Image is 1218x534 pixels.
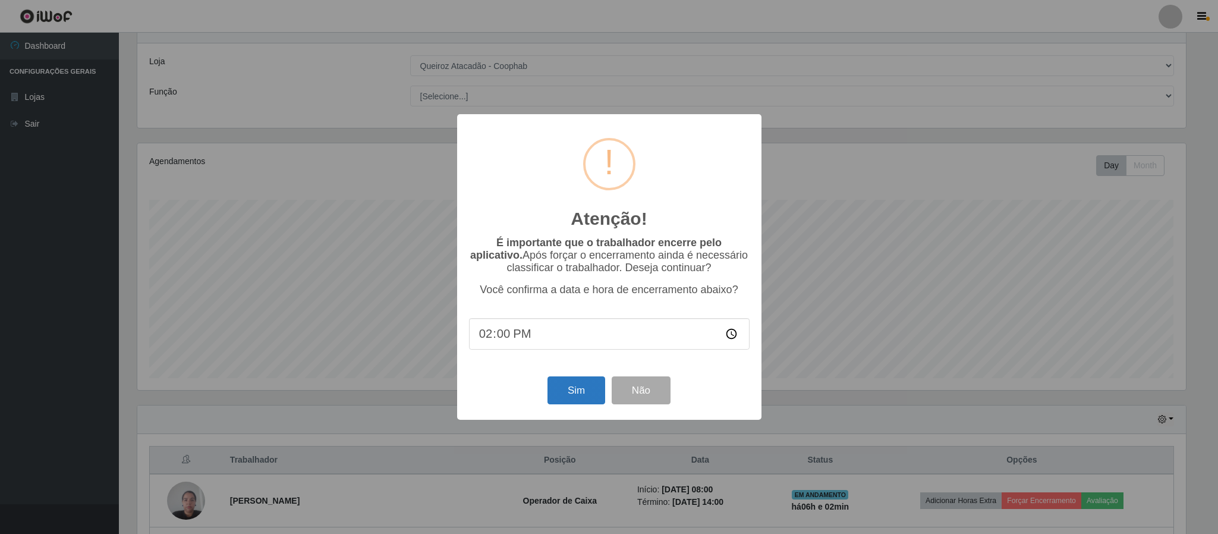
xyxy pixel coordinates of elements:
[571,208,647,230] h2: Atenção!
[612,376,671,404] button: Não
[469,284,750,296] p: Você confirma a data e hora de encerramento abaixo?
[547,376,605,404] button: Sim
[470,237,722,261] b: É importante que o trabalhador encerre pelo aplicativo.
[469,237,750,274] p: Após forçar o encerramento ainda é necessário classificar o trabalhador. Deseja continuar?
